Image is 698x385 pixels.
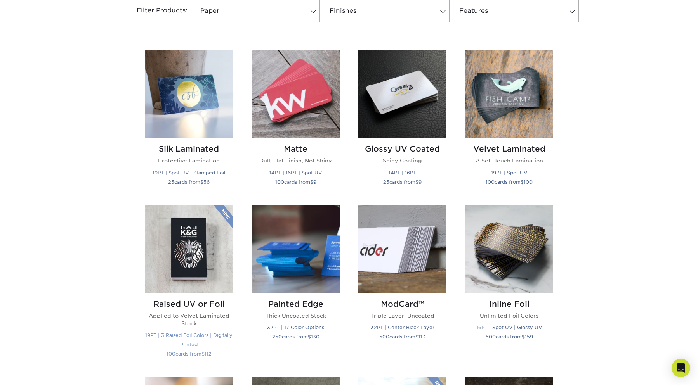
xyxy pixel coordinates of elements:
img: Painted Edge Business Cards [252,205,340,293]
h2: Inline Foil [465,299,553,309]
small: cards from [486,334,533,340]
small: 19PT | Spot UV [491,170,527,176]
p: Shiny Coating [358,157,446,164]
h2: Raised UV or Foil [145,299,233,309]
span: $ [200,179,203,185]
span: 56 [203,179,210,185]
span: $ [521,179,524,185]
span: $ [308,334,311,340]
span: 100 [524,179,533,185]
img: Raised UV or Foil Business Cards [145,205,233,293]
span: $ [522,334,525,340]
span: 500 [379,334,389,340]
a: Raised UV or Foil Business Cards Raised UV or Foil Applied to Velvet Laminated Stock 19PT | 3 Rai... [145,205,233,368]
small: 32PT | Center Black Layer [371,325,434,330]
small: cards from [486,179,533,185]
h2: Velvet Laminated [465,144,553,154]
h2: Matte [252,144,340,154]
a: Silk Laminated Business Cards Silk Laminated Protective Lamination 19PT | Spot UV | Stamped Foil ... [145,50,233,195]
span: 250 [272,334,282,340]
small: 19PT | Spot UV | Stamped Foil [153,170,225,176]
img: Inline Foil Business Cards [465,205,553,293]
p: Thick Uncoated Stock [252,312,340,319]
span: $ [310,179,313,185]
a: ModCard™ Business Cards ModCard™ Triple Layer, Uncoated 32PT | Center Black Layer 500cards from$113 [358,205,446,368]
p: A Soft Touch Lamination [465,157,553,164]
span: 159 [525,334,533,340]
span: 25 [168,179,174,185]
span: 100 [486,179,495,185]
small: 19PT | 3 Raised Foil Colors | Digitally Printed [145,332,233,347]
img: Silk Laminated Business Cards [145,50,233,138]
iframe: Google Customer Reviews [2,361,66,382]
small: 14PT | 16PT [389,170,416,176]
small: cards from [272,334,319,340]
a: Velvet Laminated Business Cards Velvet Laminated A Soft Touch Lamination 19PT | Spot UV 100cards ... [465,50,553,195]
small: cards from [383,179,422,185]
img: ModCard™ Business Cards [358,205,446,293]
h2: ModCard™ [358,299,446,309]
span: $ [201,351,205,357]
p: Unlimited Foil Colors [465,312,553,319]
span: 112 [205,351,212,357]
p: Dull, Flat Finish, Not Shiny [252,157,340,164]
img: Velvet Laminated Business Cards [465,50,553,138]
p: Applied to Velvet Laminated Stock [145,312,233,328]
small: cards from [275,179,316,185]
h2: Silk Laminated [145,144,233,154]
span: 9 [418,179,422,185]
small: 14PT | 16PT | Spot UV [269,170,322,176]
img: Matte Business Cards [252,50,340,138]
img: Glossy UV Coated Business Cards [358,50,446,138]
span: 500 [486,334,496,340]
img: New Product [214,205,233,228]
small: cards from [379,334,425,340]
span: $ [415,179,418,185]
span: 9 [313,179,316,185]
small: cards from [168,179,210,185]
a: Inline Foil Business Cards Inline Foil Unlimited Foil Colors 16PT | Spot UV | Glossy UV 500cards ... [465,205,553,368]
a: Painted Edge Business Cards Painted Edge Thick Uncoated Stock 32PT | 17 Color Options 250cards fr... [252,205,340,368]
span: 100 [275,179,284,185]
span: $ [415,334,418,340]
p: Triple Layer, Uncoated [358,312,446,319]
p: Protective Lamination [145,157,233,164]
a: Matte Business Cards Matte Dull, Flat Finish, Not Shiny 14PT | 16PT | Spot UV 100cards from$9 [252,50,340,195]
small: cards from [167,351,212,357]
span: 113 [418,334,425,340]
span: 100 [167,351,175,357]
span: 25 [383,179,389,185]
h2: Glossy UV Coated [358,144,446,154]
span: 130 [311,334,319,340]
small: 32PT | 17 Color Options [267,325,324,330]
small: 16PT | Spot UV | Glossy UV [476,325,542,330]
a: Glossy UV Coated Business Cards Glossy UV Coated Shiny Coating 14PT | 16PT 25cards from$9 [358,50,446,195]
div: Open Intercom Messenger [672,359,690,377]
h2: Painted Edge [252,299,340,309]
